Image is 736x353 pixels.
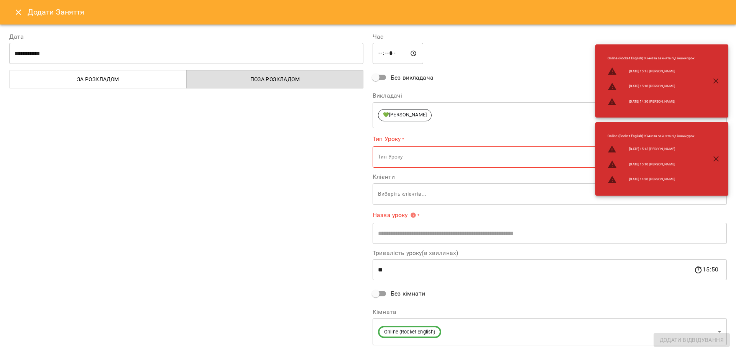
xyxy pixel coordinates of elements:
li: [DATE] 15:15 [PERSON_NAME] [601,64,701,79]
label: Кімната [373,309,727,315]
div: Тип Уроку [373,146,727,168]
label: Час [373,34,727,40]
span: Поза розкладом [191,75,359,84]
span: 💚[PERSON_NAME] [378,111,431,119]
label: Тип Уроку [373,134,727,143]
span: Без кімнати [391,289,426,298]
span: Online (Rocket English) [379,328,440,336]
svg: Вкажіть назву уроку або виберіть клієнтів [410,212,416,218]
div: 💚[PERSON_NAME] [373,102,727,128]
label: Дата [9,34,363,40]
button: Close [9,3,28,21]
p: Тип Уроку [378,153,715,161]
p: Виберіть клієнтів... [378,190,715,198]
li: [DATE] 15:10 [PERSON_NAME] [601,79,701,94]
button: За розкладом [9,70,187,88]
li: Online (Rocket English) : Кімната зайнята під інший урок [601,53,701,64]
label: Клієнти [373,174,727,180]
li: [DATE] 14:30 [PERSON_NAME] [601,94,701,109]
li: [DATE] 15:15 [PERSON_NAME] [601,142,701,157]
h6: Додати Заняття [28,6,727,18]
label: Викладачі [373,93,727,99]
li: [DATE] 14:30 [PERSON_NAME] [601,172,701,187]
li: [DATE] 15:10 [PERSON_NAME] [601,157,701,172]
span: За розкладом [14,75,182,84]
div: Online (Rocket English) [373,318,727,345]
div: Виберіть клієнтів... [373,183,727,205]
li: Online (Rocket English) : Кімната зайнята під інший урок [601,131,701,142]
span: Без викладача [391,73,434,82]
button: Поза розкладом [186,70,364,88]
label: Тривалість уроку(в хвилинах) [373,250,727,256]
span: Назва уроку [373,212,416,218]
